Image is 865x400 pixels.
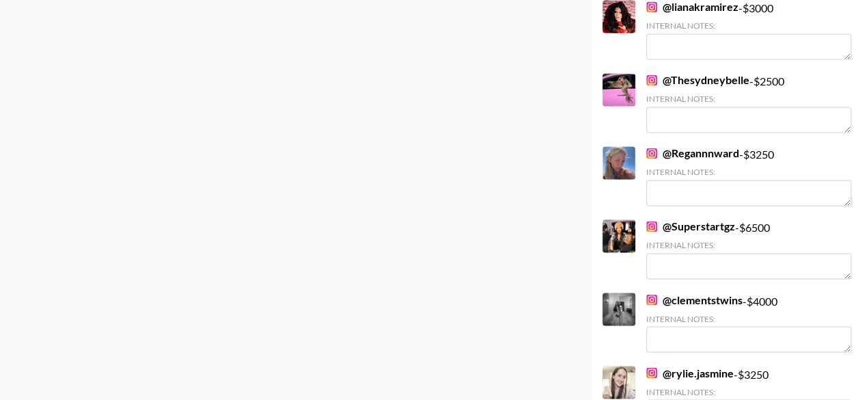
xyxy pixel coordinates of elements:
[646,1,657,12] img: Instagram
[646,75,657,85] img: Instagram
[646,293,743,306] a: @clementstwins
[646,219,851,279] div: - $ 6500
[646,21,851,31] div: Internal Notes:
[646,294,657,305] img: Instagram
[646,386,851,397] div: Internal Notes:
[646,94,851,104] div: Internal Notes:
[646,148,657,159] img: Instagram
[646,146,739,160] a: @Regannnward
[646,73,851,133] div: - $ 2500
[646,219,735,233] a: @Superstartgz
[646,146,851,206] div: - $ 3250
[646,293,851,352] div: - $ 4000
[646,221,657,232] img: Instagram
[646,367,657,378] img: Instagram
[646,240,851,250] div: Internal Notes:
[646,73,749,87] a: @Thesydneybelle
[646,313,851,323] div: Internal Notes:
[646,366,734,379] a: @rylie.jasmine
[646,167,851,177] div: Internal Notes:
